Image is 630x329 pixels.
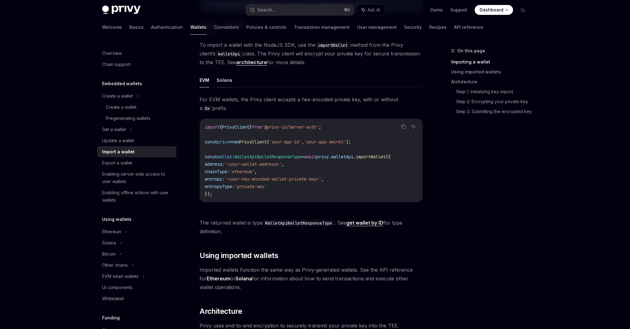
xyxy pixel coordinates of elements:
[315,42,350,49] code: importWallet
[97,102,176,113] a: Create a wallet
[217,73,232,87] button: Solana
[97,293,176,304] a: Whitelabel
[357,4,384,15] button: Ask AI
[239,139,267,145] span: PrivyClient
[215,50,243,57] code: walletApi
[102,250,116,258] div: Bitcoin
[205,124,220,130] span: import
[451,77,533,87] a: Architecture
[220,124,222,130] span: {
[409,123,417,131] button: Ask AI
[230,169,254,174] span: 'ethereum'
[230,139,232,145] span: =
[457,47,485,55] span: On this page
[97,135,176,146] a: Update a wallet
[102,314,120,322] h5: Funding
[269,139,301,145] span: 'your-app-id'
[456,107,533,116] a: Step 3: Submitting the encrypted key
[102,6,140,14] img: dark logo
[200,251,278,261] span: Using imported wallets
[304,154,316,160] span: await
[246,4,354,15] button: Search...⌘K
[353,154,356,160] span: .
[480,7,503,13] span: Dashboard
[301,139,304,145] span: ,
[222,124,249,130] span: PrivyClient
[106,103,136,111] div: Create a wallet
[331,154,353,160] span: walletApi
[102,216,132,223] h5: Using wallets
[225,161,282,167] span: '<your-wallet-address>'
[321,176,324,182] span: ,
[319,124,321,130] span: ;
[232,154,235,160] span: :
[235,154,301,160] span: WalletApiWalletResponseType
[207,275,230,282] a: Ethereum
[249,124,252,130] span: }
[304,139,346,145] span: 'your-app-secret'
[97,113,176,124] a: Pregenerating wallets
[102,189,173,204] div: Enabling offline actions with user wallets
[102,159,132,167] div: Export a wallet
[102,92,133,100] div: Create a wallet
[97,187,176,206] a: Enabling offline actions with user wallets
[235,275,252,282] a: Solana
[346,220,383,226] a: get wallet by ID
[102,239,116,247] div: Solana
[97,157,176,169] a: Export a wallet
[205,191,212,197] span: });
[102,126,126,133] div: Get a wallet
[252,124,262,130] span: from
[475,5,513,15] a: Dashboard
[257,6,275,14] div: Search...
[386,154,391,160] span: ({
[102,148,135,156] div: Import a wallet
[217,139,230,145] span: privy
[232,139,239,145] span: new
[262,124,319,130] span: '@privy-io/server-auth'
[200,218,423,236] span: The returned wallet is type . See for type definition.
[102,50,122,57] div: Overview
[200,95,423,112] span: For EVM wallets, the Privy client accepts a hex-encoded private key, with or without a prefix.
[518,5,528,15] button: Toggle dark mode
[205,169,230,174] span: chainType:
[151,20,183,35] a: Authentication
[456,87,533,97] a: Step 1. Initializing key import
[236,59,267,66] a: architecture
[329,154,331,160] span: .
[205,161,225,167] span: address:
[368,7,380,13] span: Ask AI
[429,20,447,35] a: Recipes
[263,220,334,226] code: WalletApiWalletResponseType
[97,169,176,187] a: Enabling server-side access to user wallets
[97,48,176,59] a: Overview
[254,169,257,174] span: ,
[97,59,176,70] a: Chain support
[399,123,408,131] button: Copy the contents from the code block
[200,306,242,316] span: Architecture
[102,170,173,185] div: Enabling server-side access to user wallets
[454,20,483,35] a: API reference
[106,115,150,122] div: Pregenerating wallets
[102,228,121,235] div: Ethereum
[214,20,239,35] a: Connectors
[202,105,212,112] code: 0x
[190,20,206,35] a: Wallets
[97,146,176,157] a: Import a wallet
[205,176,225,182] span: entropy:
[200,73,209,87] button: EVM
[451,57,533,67] a: Importing a wallet
[129,20,144,35] a: Basics
[235,184,267,189] span: 'private-key'
[200,41,423,67] span: To import a wallet with the NodeJS SDK, use the method from the Privy client’s class. The Privy c...
[301,154,304,160] span: =
[267,139,269,145] span: (
[102,61,131,68] div: Chain support
[282,161,284,167] span: ,
[102,295,124,302] div: Whitelabel
[357,20,397,35] a: User management
[102,137,134,144] div: Update a wallet
[456,97,533,107] a: Step 2: Encrypting your private key
[102,284,133,291] div: UI components
[450,7,467,13] a: Support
